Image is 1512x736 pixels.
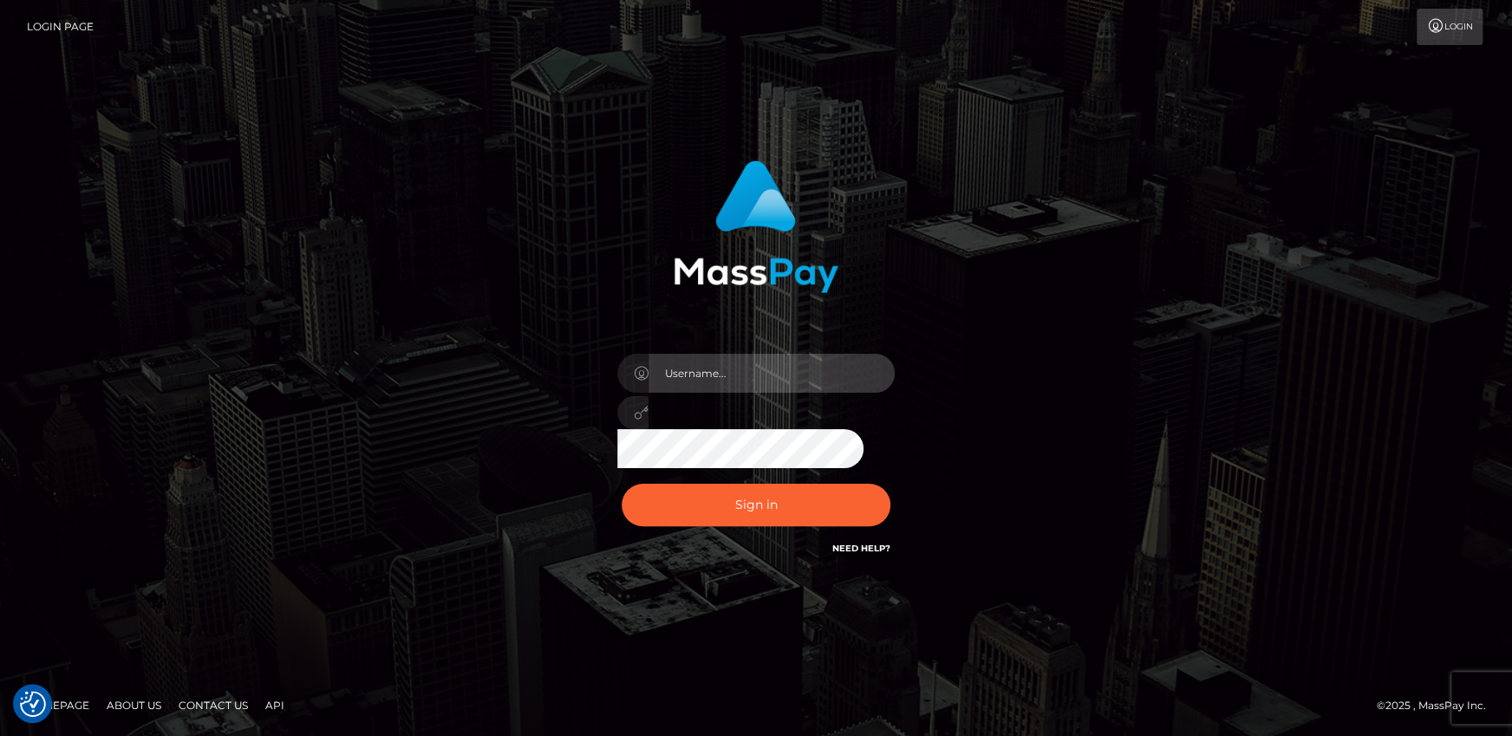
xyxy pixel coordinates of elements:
a: Homepage [19,692,96,719]
img: Revisit consent button [20,691,46,717]
a: Login [1417,9,1483,45]
button: Consent Preferences [20,691,46,717]
a: Login Page [27,9,94,45]
img: MassPay Login [674,160,838,293]
a: API [258,692,291,719]
a: About Us [100,692,168,719]
input: Username... [648,354,895,393]
a: Need Help? [832,543,890,554]
div: © 2025 , MassPay Inc. [1377,696,1499,715]
a: Contact Us [172,692,255,719]
button: Sign in [622,484,890,526]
